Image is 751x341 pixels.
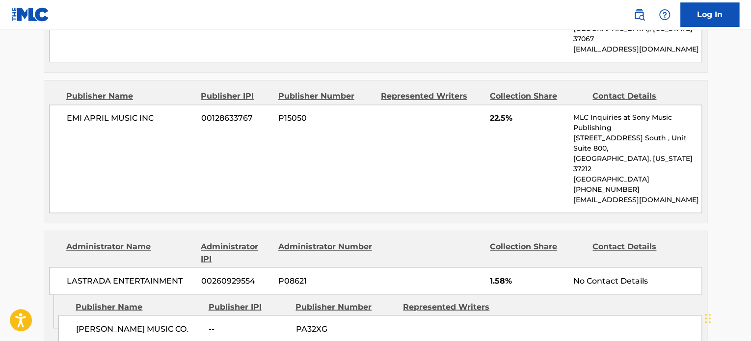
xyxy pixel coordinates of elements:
[655,5,674,25] div: Help
[295,323,396,335] span: PA32XG
[573,174,701,184] p: [GEOGRAPHIC_DATA]
[573,112,701,133] p: MLC Inquiries at Sony Music Publishing
[295,301,396,313] div: Publisher Number
[381,90,483,102] div: Represented Writers
[278,275,374,287] span: P08621
[76,301,201,313] div: Publisher Name
[76,323,201,335] span: [PERSON_NAME] MUSIC CO.
[278,112,374,124] span: P15050
[66,241,193,264] div: Administrator Name
[659,9,671,21] img: help
[12,7,50,22] img: MLC Logo
[592,241,688,264] div: Contact Details
[573,195,701,205] p: [EMAIL_ADDRESS][DOMAIN_NAME]
[680,2,739,27] a: Log In
[573,184,701,195] p: [PHONE_NUMBER]
[573,133,701,154] p: [STREET_ADDRESS] South , Unit Suite 800,
[208,301,288,313] div: Publisher IPI
[573,24,701,44] p: [GEOGRAPHIC_DATA], [US_STATE] 37067
[209,323,288,335] span: --
[278,90,373,102] div: Publisher Number
[490,275,566,287] span: 1.58%
[278,241,373,264] div: Administrator Number
[633,9,645,21] img: search
[490,241,585,264] div: Collection Share
[573,44,701,54] p: [EMAIL_ADDRESS][DOMAIN_NAME]
[403,301,503,313] div: Represented Writers
[201,275,271,287] span: 00260929554
[66,90,193,102] div: Publisher Name
[573,154,701,174] p: [GEOGRAPHIC_DATA], [US_STATE] 37212
[67,112,194,124] span: EMI APRIL MUSIC INC
[67,275,194,287] span: LASTRADA ENTERTAINMENT
[490,112,566,124] span: 22.5%
[201,241,270,264] div: Administrator IPI
[592,90,688,102] div: Contact Details
[702,294,751,341] iframe: Chat Widget
[490,90,585,102] div: Collection Share
[201,112,271,124] span: 00128633767
[201,90,270,102] div: Publisher IPI
[705,304,711,333] div: Drag
[573,275,701,287] div: No Contact Details
[629,5,649,25] a: Public Search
